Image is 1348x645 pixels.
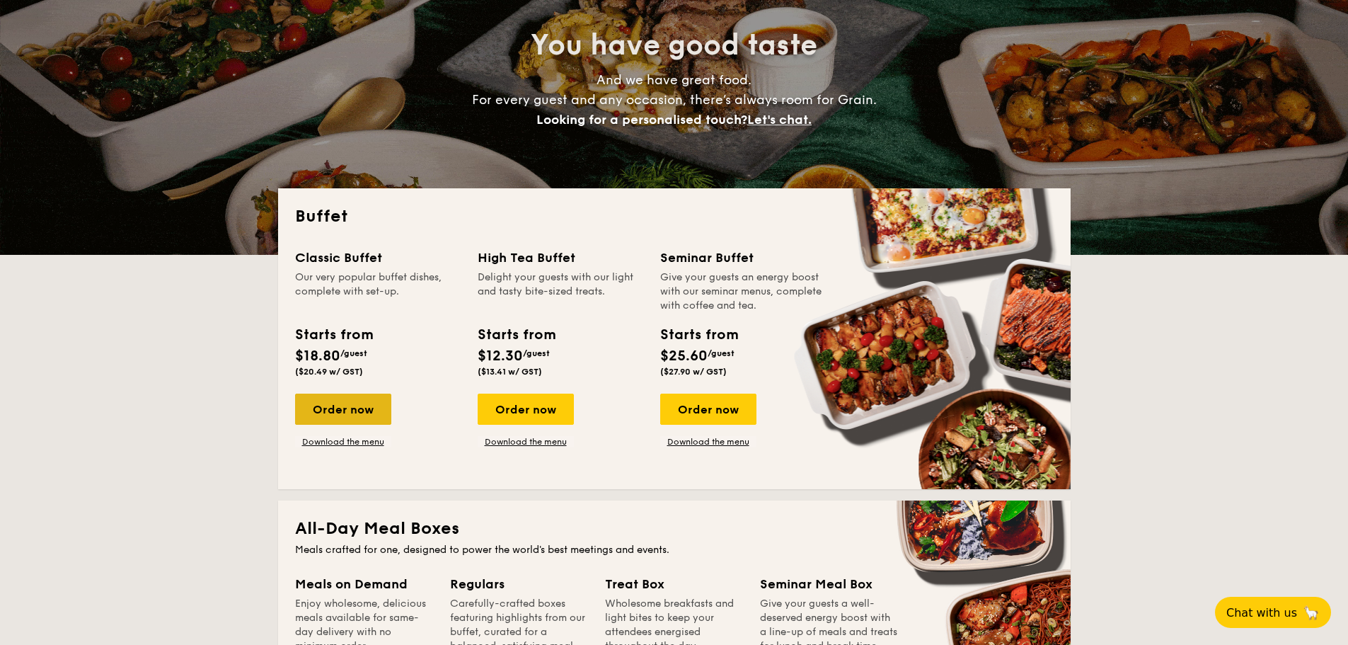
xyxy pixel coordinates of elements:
[478,324,555,346] div: Starts from
[295,270,461,313] div: Our very popular buffet dishes, complete with set-up.
[660,248,826,268] div: Seminar Buffet
[478,436,574,447] a: Download the menu
[478,248,643,268] div: High Tea Buffet
[660,394,756,425] div: Order now
[1303,605,1320,621] span: 🦙
[450,574,588,594] div: Regulars
[747,112,812,127] span: Let's chat.
[295,436,391,447] a: Download the menu
[295,394,391,425] div: Order now
[295,348,340,365] span: $18.80
[295,248,461,268] div: Classic Buffet
[523,348,550,358] span: /guest
[295,543,1054,557] div: Meals crafted for one, designed to power the world's best meetings and events.
[1215,597,1331,628] button: Chat with us🦙
[660,324,737,346] div: Starts from
[660,348,708,365] span: $25.60
[295,574,433,594] div: Meals on Demand
[472,72,877,127] span: And we have great food. For every guest and any occasion, there’s always room for Grain.
[295,518,1054,540] h2: All-Day Meal Boxes
[660,270,826,313] div: Give your guests an energy boost with our seminar menus, complete with coffee and tea.
[478,367,542,377] span: ($13.41 w/ GST)
[1226,606,1297,620] span: Chat with us
[536,112,747,127] span: Looking for a personalised touch?
[295,205,1054,228] h2: Buffet
[340,348,367,358] span: /guest
[478,270,643,313] div: Delight your guests with our light and tasty bite-sized treats.
[605,574,743,594] div: Treat Box
[478,394,574,425] div: Order now
[478,348,523,365] span: $12.30
[660,367,727,377] span: ($27.90 w/ GST)
[708,348,735,358] span: /guest
[760,574,898,594] div: Seminar Meal Box
[660,436,756,447] a: Download the menu
[531,28,817,62] span: You have good taste
[295,367,363,377] span: ($20.49 w/ GST)
[295,324,372,346] div: Starts from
